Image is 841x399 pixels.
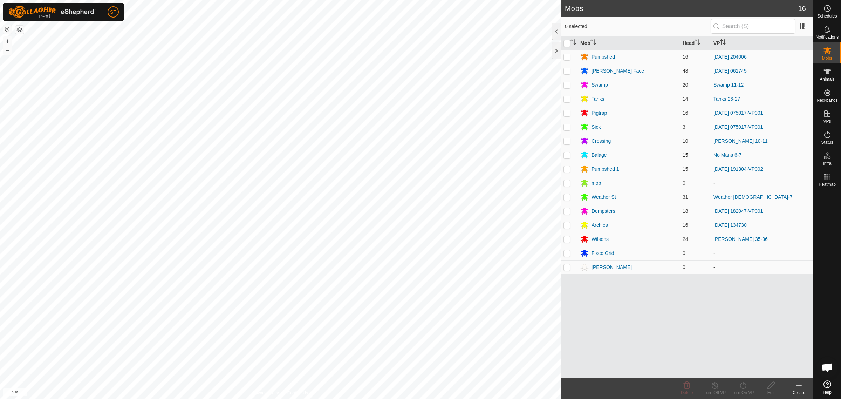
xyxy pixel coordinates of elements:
[821,140,833,144] span: Status
[15,26,24,34] button: Map Layers
[683,152,688,158] span: 15
[577,36,680,50] th: Mob
[713,194,793,200] a: Weather [DEMOGRAPHIC_DATA]-7
[683,236,688,242] span: 24
[695,40,700,46] p-sorticon: Activate to sort
[592,208,615,215] div: Dempsters
[823,119,831,123] span: VPs
[592,165,619,173] div: Pumpshed 1
[720,40,726,46] p-sorticon: Activate to sort
[816,35,839,39] span: Notifications
[592,222,608,229] div: Archies
[823,161,831,165] span: Infra
[3,25,12,34] button: Reset Map
[683,68,688,74] span: 48
[681,390,693,395] span: Delete
[820,77,835,81] span: Animals
[683,194,688,200] span: 31
[798,3,806,14] span: 16
[713,124,763,130] a: [DATE] 075017-VP001
[816,98,837,102] span: Neckbands
[8,6,96,18] img: Gallagher Logo
[729,390,757,396] div: Turn On VP
[711,36,813,50] th: VP
[592,67,644,75] div: [PERSON_NAME] Face
[817,14,837,18] span: Schedules
[711,260,813,274] td: -
[287,390,308,396] a: Contact Us
[701,390,729,396] div: Turn Off VP
[683,96,688,102] span: 14
[683,222,688,228] span: 16
[592,180,601,187] div: mob
[592,109,607,117] div: Pigtrap
[592,137,611,145] div: Crossing
[713,96,740,102] a: Tanks 26-27
[713,236,768,242] a: [PERSON_NAME] 35-36
[711,19,795,34] input: Search (S)
[711,176,813,190] td: -
[592,151,607,159] div: Balage
[683,82,688,88] span: 20
[590,40,596,46] p-sorticon: Activate to sort
[785,390,813,396] div: Create
[713,68,747,74] a: [DATE] 061745
[3,46,12,54] button: –
[570,40,576,46] p-sorticon: Activate to sort
[713,152,741,158] a: No Mans 6-7
[592,123,601,131] div: Sick
[683,166,688,172] span: 15
[592,81,608,89] div: Swamp
[713,82,744,88] a: Swamp 11-12
[592,194,616,201] div: Weather St
[110,8,116,16] span: ST
[683,138,688,144] span: 10
[819,182,836,187] span: Heatmap
[683,264,685,270] span: 0
[817,357,838,378] div: Open chat
[711,246,813,260] td: -
[683,110,688,116] span: 16
[823,390,832,394] span: Help
[713,138,768,144] a: [PERSON_NAME] 10-11
[592,264,632,271] div: [PERSON_NAME]
[565,4,798,13] h2: Mobs
[683,250,685,256] span: 0
[713,222,747,228] a: [DATE] 134730
[683,54,688,60] span: 16
[713,208,763,214] a: [DATE] 182047-VP001
[3,37,12,45] button: +
[713,110,763,116] a: [DATE] 075017-VP001
[592,53,615,61] div: Pumpshed
[683,124,685,130] span: 3
[683,180,685,186] span: 0
[813,378,841,397] a: Help
[713,166,763,172] a: [DATE] 191304-VP002
[683,208,688,214] span: 18
[713,54,747,60] a: [DATE] 204006
[592,95,604,103] div: Tanks
[680,36,711,50] th: Head
[592,250,614,257] div: Fixed Grid
[565,23,711,30] span: 0 selected
[592,236,609,243] div: Wilsons
[757,390,785,396] div: Edit
[822,56,832,60] span: Mobs
[253,390,279,396] a: Privacy Policy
